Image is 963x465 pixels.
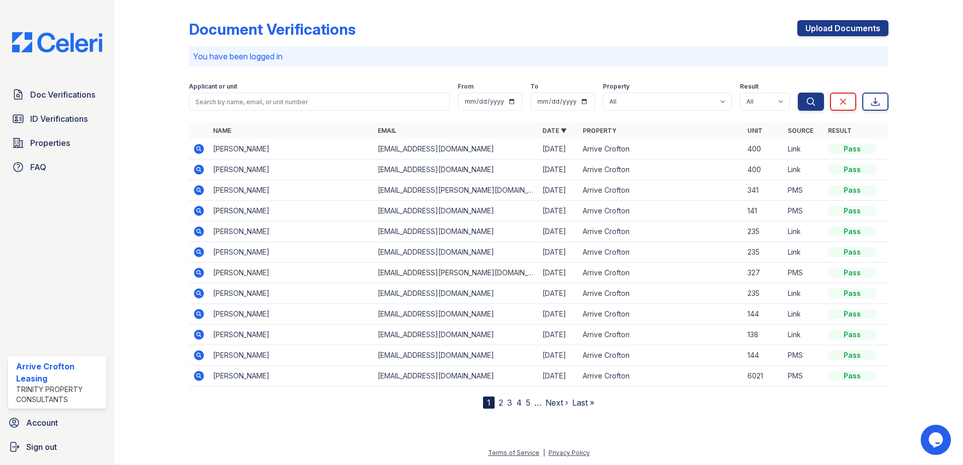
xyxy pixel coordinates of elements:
a: Properties [8,133,106,153]
td: [PERSON_NAME] [209,160,374,180]
span: Sign out [26,441,57,453]
div: Pass [828,185,876,195]
label: Applicant or unit [189,83,237,91]
a: 2 [499,398,503,408]
div: Pass [828,309,876,319]
td: [EMAIL_ADDRESS][DOMAIN_NAME] [374,304,538,325]
td: Arrive Crofton [579,160,743,180]
td: Arrive Crofton [579,180,743,201]
a: Source [788,127,813,134]
td: [EMAIL_ADDRESS][DOMAIN_NAME] [374,325,538,345]
td: PMS [784,366,824,386]
a: Email [378,127,396,134]
td: 138 [743,325,784,345]
td: 141 [743,201,784,221]
div: Document Verifications [189,20,356,38]
iframe: chat widget [921,425,953,455]
td: 235 [743,283,784,304]
a: Sign out [4,437,110,457]
td: 235 [743,242,784,263]
span: FAQ [30,161,46,173]
div: Pass [828,330,876,340]
td: [EMAIL_ADDRESS][PERSON_NAME][DOMAIN_NAME] [374,263,538,283]
a: Privacy Policy [548,449,590,456]
td: [PERSON_NAME] [209,366,374,386]
a: Result [828,127,852,134]
a: Doc Verifications [8,85,106,105]
td: Link [784,160,824,180]
span: … [534,397,541,409]
td: [DATE] [538,201,579,221]
td: [DATE] [538,180,579,201]
span: ID Verifications [30,113,88,125]
td: Arrive Crofton [579,242,743,263]
td: [PERSON_NAME] [209,263,374,283]
a: Next › [545,398,568,408]
td: Arrive Crofton [579,201,743,221]
td: 144 [743,304,784,325]
div: | [543,449,545,456]
a: Name [213,127,231,134]
div: Pass [828,165,876,175]
td: 341 [743,180,784,201]
td: Arrive Crofton [579,221,743,242]
td: Link [784,283,824,304]
a: Upload Documents [797,20,888,36]
div: Pass [828,288,876,298]
td: Arrive Crofton [579,345,743,366]
a: Terms of Service [488,449,539,456]
td: Link [784,325,824,345]
td: [PERSON_NAME] [209,304,374,325]
a: Account [4,413,110,433]
td: [EMAIL_ADDRESS][DOMAIN_NAME] [374,345,538,366]
a: Last » [572,398,594,408]
td: [PERSON_NAME] [209,345,374,366]
td: [DATE] [538,160,579,180]
td: 400 [743,160,784,180]
td: [DATE] [538,221,579,242]
td: Link [784,242,824,263]
td: [EMAIL_ADDRESS][PERSON_NAME][DOMAIN_NAME] [374,180,538,201]
input: Search by name, email, or unit number [189,93,450,111]
td: 6021 [743,366,784,386]
td: 144 [743,345,784,366]
td: [EMAIL_ADDRESS][DOMAIN_NAME] [374,242,538,263]
span: Doc Verifications [30,89,95,101]
p: You have been logged in [193,50,884,62]
td: [EMAIL_ADDRESS][DOMAIN_NAME] [374,283,538,304]
td: [EMAIL_ADDRESS][DOMAIN_NAME] [374,221,538,242]
a: 3 [507,398,512,408]
div: Arrive Crofton Leasing [16,360,102,384]
td: Arrive Crofton [579,283,743,304]
td: PMS [784,180,824,201]
td: Arrive Crofton [579,304,743,325]
div: 1 [483,397,495,409]
td: [DATE] [538,283,579,304]
td: [PERSON_NAME] [209,221,374,242]
td: Arrive Crofton [579,325,743,345]
td: Link [784,221,824,242]
a: Unit [747,127,763,134]
a: 4 [516,398,522,408]
span: Properties [30,137,70,149]
label: Property [603,83,630,91]
td: [PERSON_NAME] [209,201,374,221]
td: 400 [743,139,784,160]
div: Pass [828,268,876,278]
a: ID Verifications [8,109,106,129]
td: Arrive Crofton [579,263,743,283]
td: [DATE] [538,139,579,160]
td: PMS [784,345,824,366]
a: FAQ [8,157,106,177]
a: 5 [526,398,530,408]
div: Pass [828,371,876,381]
div: Pass [828,206,876,216]
div: Pass [828,247,876,257]
td: [PERSON_NAME] [209,325,374,345]
td: [EMAIL_ADDRESS][DOMAIN_NAME] [374,366,538,386]
a: Date ▼ [542,127,567,134]
div: Pass [828,226,876,237]
td: 235 [743,221,784,242]
img: CE_Logo_Blue-a8612792a0a2168367f1c8372b55b34899dd931a85d93a1a3d3e32e68fde9ad4.png [4,32,110,52]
